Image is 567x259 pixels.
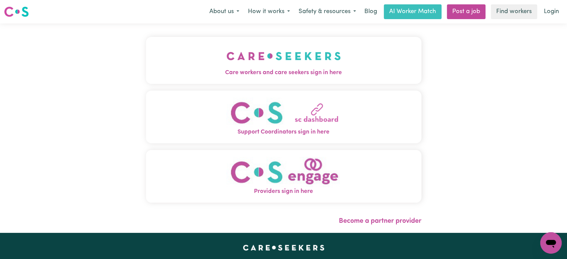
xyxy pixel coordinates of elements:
[339,218,421,224] a: Become a partner provider
[491,4,537,19] a: Find workers
[146,187,421,196] span: Providers sign in here
[244,5,294,19] button: How it works
[146,68,421,77] span: Care workers and care seekers sign in here
[146,128,421,137] span: Support Coordinators sign in here
[4,6,29,18] img: Careseekers logo
[540,232,562,254] iframe: Button to launch messaging window
[360,4,381,19] a: Blog
[4,4,29,19] a: Careseekers logo
[243,245,324,250] a: Careseekers home page
[540,4,563,19] a: Login
[447,4,485,19] a: Post a job
[146,91,421,143] button: Support Coordinators sign in here
[146,150,421,203] button: Providers sign in here
[384,4,442,19] a: AI Worker Match
[294,5,360,19] button: Safety & resources
[205,5,244,19] button: About us
[146,37,421,84] button: Care workers and care seekers sign in here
